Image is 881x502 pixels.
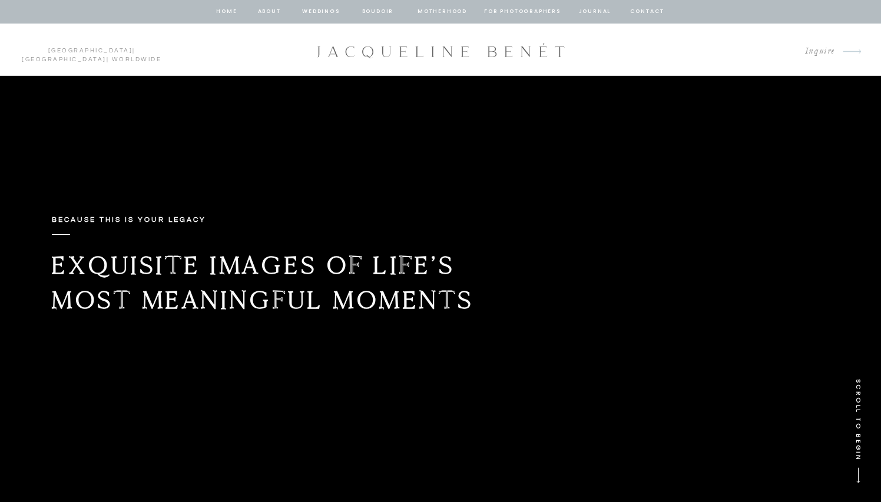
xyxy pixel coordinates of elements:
[628,6,666,17] a: contact
[850,379,864,478] p: SCROLL TO BEGIN
[418,6,466,17] a: Motherhood
[52,216,206,224] b: Because this is your legacy
[301,6,341,17] a: Weddings
[16,46,167,54] p: | | Worldwide
[257,6,281,17] a: about
[216,6,238,17] a: home
[361,6,395,17] a: BOUDOIR
[48,48,133,54] a: [GEOGRAPHIC_DATA]
[484,6,561,17] a: for photographers
[51,250,474,315] b: Exquisite images of life’s most meaningful moments
[22,56,107,62] a: [GEOGRAPHIC_DATA]
[796,44,835,59] a: Inquire
[577,6,613,17] a: journal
